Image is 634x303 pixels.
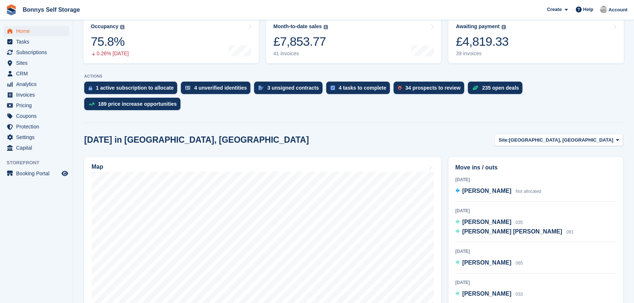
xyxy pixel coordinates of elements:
[96,85,174,91] div: 1 active subscription to allocate
[4,26,69,36] a: menu
[324,25,328,29] img: icon-info-grey-7440780725fd019a000dd9b08b2336e03edf1995a4989e88bcd33f0948082b44.svg
[120,25,124,29] img: icon-info-grey-7440780725fd019a000dd9b08b2336e03edf1995a4989e88bcd33f0948082b44.svg
[60,169,69,178] a: Preview store
[16,132,60,142] span: Settings
[455,289,523,299] a: [PERSON_NAME] 033
[16,79,60,89] span: Analytics
[4,58,69,68] a: menu
[273,34,328,49] div: £7,853.77
[4,168,69,179] a: menu
[515,292,523,297] span: 033
[515,189,541,194] span: Not allocated
[92,164,103,170] h2: Map
[16,121,60,132] span: Protection
[20,4,83,16] a: Bonnys Self Storage
[7,159,73,167] span: Storefront
[456,34,508,49] div: £4,819.33
[16,100,60,111] span: Pricing
[273,23,322,30] div: Month-to-date sales
[326,82,394,98] a: 4 tasks to complete
[448,17,624,63] a: Awaiting payment £4,819.33 39 invoices
[547,6,562,13] span: Create
[16,143,60,153] span: Capital
[4,121,69,132] a: menu
[462,219,511,225] span: [PERSON_NAME]
[194,85,247,91] div: 4 unverified identities
[4,68,69,79] a: menu
[16,90,60,100] span: Invoices
[89,102,94,106] img: price_increase_opportunities-93ffe204e8149a01c8c9dc8f82e8f89637d9d84a8eef4429ea346261dce0b2c0.svg
[4,111,69,121] a: menu
[608,6,627,14] span: Account
[16,47,60,57] span: Subscriptions
[16,37,60,47] span: Tasks
[84,135,309,145] h2: [DATE] in [GEOGRAPHIC_DATA], [GEOGRAPHIC_DATA]
[4,79,69,89] a: menu
[254,82,326,98] a: 3 unsigned contracts
[456,23,500,30] div: Awaiting payment
[16,26,60,36] span: Home
[455,218,523,227] a: [PERSON_NAME] 035
[91,50,129,57] div: 0.26% [DATE]
[4,90,69,100] a: menu
[16,68,60,79] span: CRM
[394,82,468,98] a: 34 prospects to review
[4,132,69,142] a: menu
[566,229,574,235] span: 091
[267,85,319,91] div: 3 unsigned contracts
[462,188,511,194] span: [PERSON_NAME]
[4,37,69,47] a: menu
[462,228,562,235] span: [PERSON_NAME] [PERSON_NAME]
[266,17,441,63] a: Month-to-date sales £7,853.77 41 invoices
[583,6,593,13] span: Help
[515,261,523,266] span: 065
[331,86,335,90] img: task-75834270c22a3079a89374b754ae025e5fb1db73e45f91037f5363f120a921f8.svg
[91,34,129,49] div: 75.8%
[462,291,511,297] span: [PERSON_NAME]
[84,74,623,79] p: ACTIONS
[455,207,616,214] div: [DATE]
[468,82,526,98] a: 235 open deals
[472,85,478,90] img: deal-1b604bf984904fb50ccaf53a9ad4b4a5d6e5aea283cecdc64d6e3604feb123c2.svg
[91,23,118,30] div: Occupancy
[501,25,506,29] img: icon-info-grey-7440780725fd019a000dd9b08b2336e03edf1995a4989e88bcd33f0948082b44.svg
[455,248,616,255] div: [DATE]
[509,136,613,144] span: [GEOGRAPHIC_DATA], [GEOGRAPHIC_DATA]
[456,50,508,57] div: 39 invoices
[185,86,190,90] img: verify_identity-adf6edd0f0f0b5bbfe63781bf79b02c33cf7c696d77639b501bdc392416b5a36.svg
[84,98,184,114] a: 189 price increase opportunities
[83,17,259,63] a: Occupancy 75.8% 0.26% [DATE]
[455,227,574,237] a: [PERSON_NAME] [PERSON_NAME] 091
[4,100,69,111] a: menu
[258,86,264,90] img: contract_signature_icon-13c848040528278c33f63329250d36e43548de30e8caae1d1a13099fd9432cc5.svg
[4,47,69,57] a: menu
[339,85,386,91] div: 4 tasks to complete
[455,163,616,172] h2: Move ins / outs
[515,220,523,225] span: 035
[16,58,60,68] span: Sites
[181,82,254,98] a: 4 unverified identities
[455,187,541,196] a: [PERSON_NAME] Not allocated
[495,134,623,146] button: Site: [GEOGRAPHIC_DATA], [GEOGRAPHIC_DATA]
[455,258,523,268] a: [PERSON_NAME] 065
[6,4,17,15] img: stora-icon-8386f47178a22dfd0bd8f6a31ec36ba5ce8667c1dd55bd0f319d3a0aa187defe.svg
[4,143,69,153] a: menu
[398,86,402,90] img: prospect-51fa495bee0391a8d652442698ab0144808aea92771e9ea1ae160a38d050c398.svg
[462,259,511,266] span: [PERSON_NAME]
[405,85,460,91] div: 34 prospects to review
[455,279,616,286] div: [DATE]
[16,111,60,121] span: Coupons
[600,6,607,13] img: James Bonny
[499,136,509,144] span: Site:
[273,50,328,57] div: 41 invoices
[455,176,616,183] div: [DATE]
[84,82,181,98] a: 1 active subscription to allocate
[482,85,519,91] div: 235 open deals
[98,101,177,107] div: 189 price increase opportunities
[16,168,60,179] span: Booking Portal
[89,86,92,90] img: active_subscription_to_allocate_icon-d502201f5373d7db506a760aba3b589e785aa758c864c3986d89f69b8ff3...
